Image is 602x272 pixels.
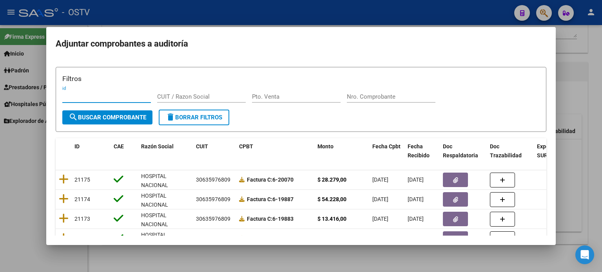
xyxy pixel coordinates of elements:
div: HOSPITAL NACIONAL PROFESOR [PERSON_NAME] [141,211,190,247]
span: 30635976809 [196,177,230,183]
datatable-header-cell: Doc Trazabilidad [487,138,534,164]
mat-icon: delete [166,112,175,122]
span: Doc Trazabilidad [490,143,522,159]
span: Buscar Comprobante [69,114,146,121]
h3: Filtros [62,74,540,84]
span: Fecha Recibido [408,143,430,159]
span: Factura C: [247,216,272,222]
span: [DATE] [408,216,424,222]
span: CAE [114,143,124,150]
datatable-header-cell: Fecha Recibido [404,138,440,164]
datatable-header-cell: Expediente SUR Asociado [534,138,577,164]
strong: 6-20070 [247,177,294,183]
button: Buscar Comprobante [62,110,152,124]
span: [DATE] [372,177,388,183]
span: Factura C: [247,177,272,183]
datatable-header-cell: Monto [314,138,369,164]
strong: $ 54.228,00 [317,196,346,202]
datatable-header-cell: CUIT [193,138,236,164]
datatable-header-cell: Fecha Cpbt [369,138,404,164]
span: [DATE] [408,235,424,241]
span: [DATE] [372,216,388,222]
strong: $ 28.279,00 [317,177,346,183]
span: Fecha Cpbt [372,143,401,150]
span: Factura C: [247,196,272,202]
span: CPBT [239,143,253,150]
datatable-header-cell: CAE [111,138,138,164]
span: 30635976809 [196,196,230,202]
span: Razón Social [141,143,174,150]
span: [DATE] [372,235,388,241]
span: [DATE] [408,196,424,202]
datatable-header-cell: Doc Respaldatoria [440,138,487,164]
strong: 6-19878 [247,235,294,241]
span: 21175 [74,177,90,183]
div: HOSPITAL NACIONAL PROFESOR [PERSON_NAME] [141,191,190,227]
h2: Adjuntar comprobantes a auditoría [56,36,546,51]
span: Expediente SUR Asociado [537,143,572,159]
div: Open Intercom Messenger [575,245,594,264]
span: [DATE] [372,196,388,202]
strong: $ 13.416,00 [317,216,346,222]
span: 21173 [74,216,90,222]
mat-icon: search [69,112,78,122]
span: 30635976809 [196,216,230,222]
datatable-header-cell: CPBT [236,138,314,164]
span: 21174 [74,196,90,202]
span: 30635976809 [196,235,230,241]
datatable-header-cell: ID [71,138,111,164]
span: CUIT [196,143,208,150]
span: Doc Respaldatoria [443,143,478,159]
strong: 6-19887 [247,196,294,202]
span: Borrar Filtros [166,114,222,121]
div: HOSPITAL NACIONAL PROFESOR [PERSON_NAME] [141,172,190,207]
span: Monto [317,143,334,150]
button: Borrar Filtros [159,110,229,125]
datatable-header-cell: Razón Social [138,138,193,164]
span: [DATE] [408,177,424,183]
span: Factura C: [247,235,272,241]
strong: $ 41.277,00 [317,235,346,241]
div: HOSPITAL NACIONAL PROFESOR [PERSON_NAME] [141,231,190,266]
span: ID [74,143,80,150]
strong: 6-19883 [247,216,294,222]
span: 21172 [74,235,90,241]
